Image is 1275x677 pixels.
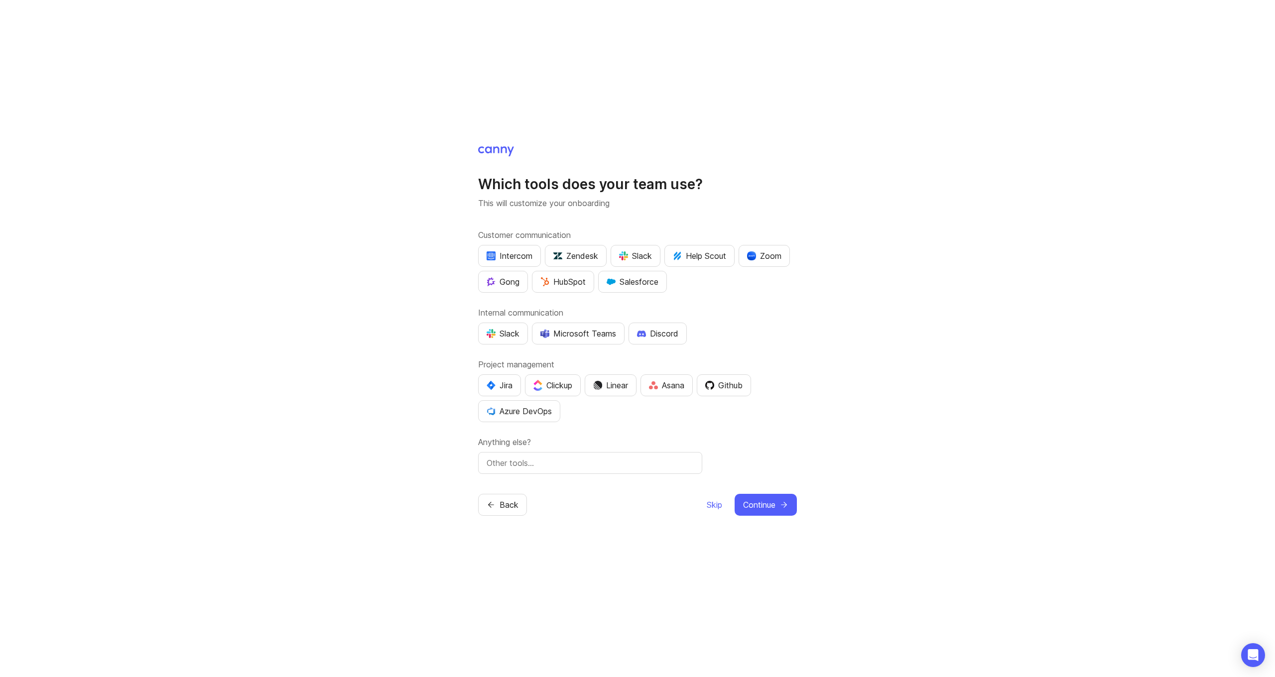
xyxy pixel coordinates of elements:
[743,499,775,511] span: Continue
[487,407,496,416] img: YKcwp4sHBXAAAAAElFTkSuQmCC
[739,245,790,267] button: Zoom
[640,374,693,396] button: Asana
[707,499,722,511] span: Skip
[619,250,652,262] div: Slack
[673,251,682,260] img: kV1LT1TqjqNHPtRK7+FoaplE1qRq1yqhg056Z8K5Oc6xxgIuf0oNQ9LelJqbcyPisAf0C9LDpX5UIuAAAAAElFTkSuQmCC
[525,374,581,396] button: Clickup
[747,250,781,262] div: Zoom
[540,329,549,338] img: D0GypeOpROL5AAAAAElFTkSuQmCC
[607,276,658,288] div: Salesforce
[1241,643,1265,667] div: Open Intercom Messenger
[487,250,532,262] div: Intercom
[487,251,496,260] img: eRR1duPH6fQxdnSV9IruPjCimau6md0HxlPR81SIPROHX1VjYjAN9a41AAAAAElFTkSuQmCC
[706,494,723,516] button: Skip
[637,330,646,337] img: +iLplPsjzba05dttzK064pds+5E5wZnCVbuGoLvBrYdmEPrXTzGo7zG60bLEREEjvOjaG9Saez5xsOEAbxBwOP6dkea84XY9O...
[598,271,667,293] button: Salesforce
[664,245,735,267] button: Help Scout
[553,250,598,262] div: Zendesk
[487,277,496,286] img: qKnp5cUisfhcFQGr1t296B61Fm0WkUVwBZaiVE4uNRmEGBFetJMz8xGrgPHqF1mLDIG816Xx6Jz26AFmkmT0yuOpRCAR7zRpG...
[585,374,637,396] button: Linear
[705,379,743,391] div: Github
[478,175,797,193] h1: Which tools does your team use?
[487,381,496,390] img: svg+xml;base64,PHN2ZyB4bWxucz0iaHR0cDovL3d3dy53My5vcmcvMjAwMC9zdmciIHZpZXdCb3g9IjAgMCA0MC4zNDMgND...
[478,245,541,267] button: Intercom
[637,328,678,339] div: Discord
[487,276,519,288] div: Gong
[697,374,751,396] button: Github
[487,405,552,417] div: Azure DevOps
[553,251,562,260] img: UniZRqrCPz6BHUWevMzgDJ1FW4xaGg2egd7Chm8uY0Al1hkDyjqDa8Lkk0kDEdqKkBok+T4wfoD0P0o6UMciQ8AAAAASUVORK...
[532,271,594,293] button: HubSpot
[487,328,519,339] div: Slack
[500,499,518,511] span: Back
[478,197,797,209] p: This will customize your onboarding
[629,323,687,344] button: Discord
[649,379,684,391] div: Asana
[487,379,512,391] div: Jira
[611,245,660,267] button: Slack
[735,494,797,516] button: Continue
[540,277,549,286] img: G+3M5qq2es1si5SaumCnMN47tP1CvAZneIVX5dcx+oz+ZLhv4kfP9DwAAAABJRU5ErkJggg==
[673,250,726,262] div: Help Scout
[619,251,628,260] img: WIAAAAASUVORK5CYII=
[478,307,797,319] label: Internal communication
[607,277,616,286] img: GKxMRLiRsgdWqxrdBeWfGK5kaZ2alx1WifDSa2kSTsK6wyJURKhUuPoQRYzjholVGzT2A2owx2gHwZoyZHHCYJ8YNOAZj3DSg...
[540,328,616,339] div: Microsoft Teams
[532,323,625,344] button: Microsoft Teams
[487,457,694,469] input: Other tools…
[747,251,756,260] img: xLHbn3khTPgAAAABJRU5ErkJggg==
[540,276,586,288] div: HubSpot
[478,494,527,516] button: Back
[533,380,542,390] img: j83v6vj1tgY2AAAAABJRU5ErkJggg==
[545,245,607,267] button: Zendesk
[478,436,797,448] label: Anything else?
[478,271,528,293] button: Gong
[487,329,496,338] img: WIAAAAASUVORK5CYII=
[478,400,560,422] button: Azure DevOps
[478,374,521,396] button: Jira
[593,381,602,390] img: Dm50RERGQWO2Ei1WzHVviWZlaLVriU9uRN6E+tIr91ebaDbMKKPDpFbssSuEG21dcGXkrKsuOVPwCeFJSFAIOxgiKgL2sFHRe...
[593,379,628,391] div: Linear
[478,358,797,370] label: Project management
[649,381,658,390] img: Rf5nOJ4Qh9Y9HAAAAAElFTkSuQmCC
[478,323,528,344] button: Slack
[705,381,714,390] img: 0D3hMmx1Qy4j6AAAAAElFTkSuQmCC
[533,379,572,391] div: Clickup
[478,146,514,156] img: Canny Home
[478,229,797,241] label: Customer communication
